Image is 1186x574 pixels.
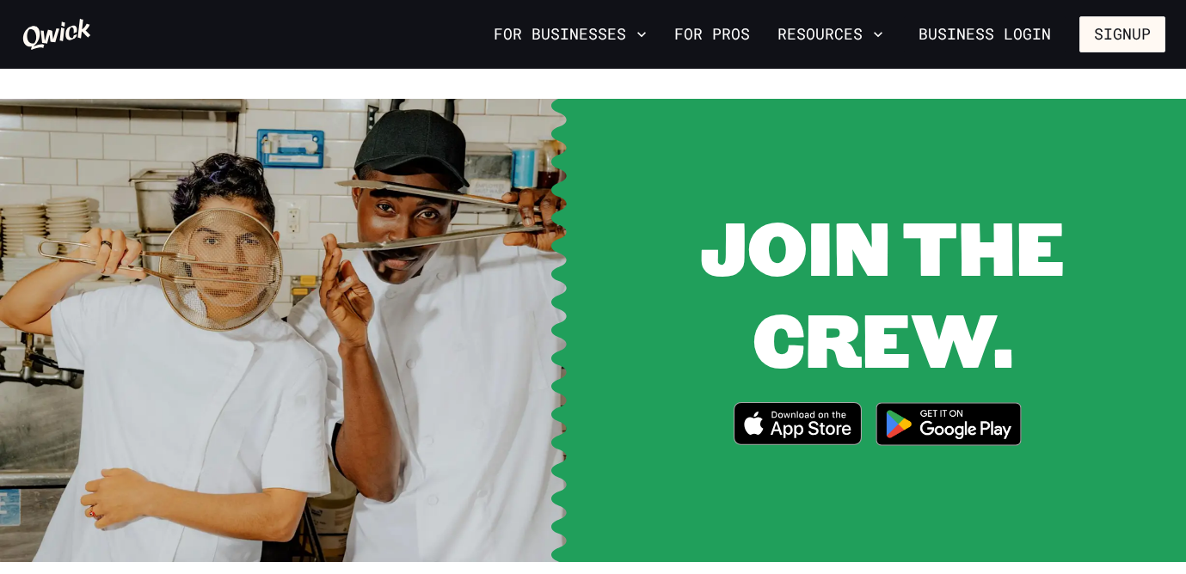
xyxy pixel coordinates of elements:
button: Resources [771,20,890,49]
a: For Pros [667,20,757,49]
a: Business Login [904,16,1066,52]
a: Download on the App Store [734,402,863,450]
img: Get it on Google Play [865,392,1032,456]
button: For Businesses [487,20,654,49]
span: JOIN THE CREW. [700,197,1065,388]
button: Signup [1079,16,1165,52]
